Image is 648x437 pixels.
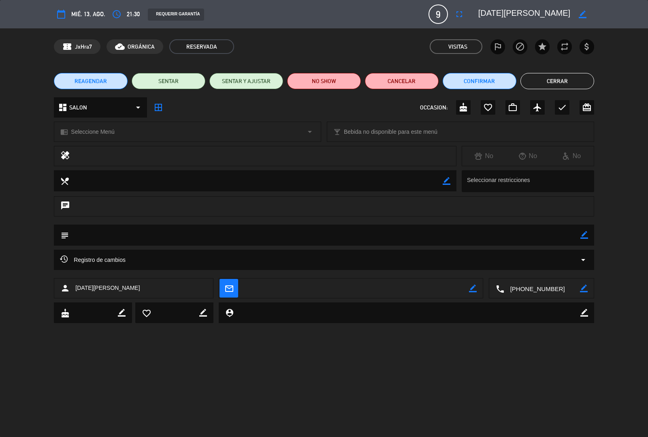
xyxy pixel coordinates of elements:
i: work_outline [508,103,518,112]
em: Visitas [448,42,467,51]
i: favorite_border [142,308,151,317]
span: RESERVADA [169,39,234,54]
i: repeat [560,42,569,51]
i: access_time [112,9,122,19]
i: fullscreen [454,9,464,19]
i: border_color [580,285,588,292]
div: No [506,151,550,161]
div: REQUERIR GARANTÍA [148,9,204,21]
i: outlined_flag [493,42,503,51]
button: Cerrar [520,73,594,89]
button: NO SHOW [287,73,361,89]
i: calendar_today [56,9,66,19]
i: arrow_drop_down [133,103,143,112]
span: 9 [428,4,448,24]
i: arrow_drop_down [305,127,315,137]
i: arrow_drop_down [578,255,588,265]
button: calendar_today [54,7,68,21]
button: access_time [109,7,124,21]
i: airplanemode_active [533,103,542,112]
span: Bebida no disponible para este menú [344,127,437,137]
span: [DATE][PERSON_NAME] [75,283,140,293]
button: Confirmar [443,73,516,89]
i: border_color [580,231,588,239]
i: check [557,103,567,112]
span: SALON [69,103,87,112]
i: cake [60,308,69,317]
button: SENTAR [132,73,205,89]
i: chrome_reader_mode [60,128,68,136]
i: local_phone [495,284,504,293]
button: fullscreen [452,7,467,21]
i: border_color [443,177,450,185]
i: border_color [199,309,207,317]
i: cake [458,103,468,112]
i: local_bar [333,128,341,136]
i: attach_money [582,42,592,51]
span: OCCASION: [420,103,448,112]
i: subject [60,231,69,240]
i: local_dining [60,176,69,185]
i: person_pin [225,308,234,317]
span: Registro de cambios [60,255,126,265]
i: healing [60,150,70,162]
i: border_color [118,309,126,317]
i: dashboard [58,103,68,112]
span: 21:30 [127,9,140,19]
i: favorite_border [483,103,493,112]
span: ORGÁNICA [128,42,155,51]
button: Cancelar [365,73,439,89]
i: border_color [469,285,477,292]
div: No [550,151,593,161]
i: person [60,283,70,293]
i: card_giftcard [582,103,592,112]
i: border_color [579,11,586,18]
i: border_all [153,103,163,112]
i: cloud_done [115,42,125,51]
i: chat [60,201,70,212]
span: mié. 13, ago. [71,9,105,19]
i: mail_outline [224,284,233,293]
span: Seleccione Menú [71,127,114,137]
button: REAGENDAR [54,73,128,89]
i: block [515,42,525,51]
span: confirmation_number [62,42,72,51]
span: JxHra7 [75,42,92,51]
button: SENTAR Y AJUSTAR [209,73,283,89]
span: REAGENDAR [75,77,107,86]
i: border_color [580,309,588,317]
div: No [462,151,506,161]
i: star [537,42,547,51]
